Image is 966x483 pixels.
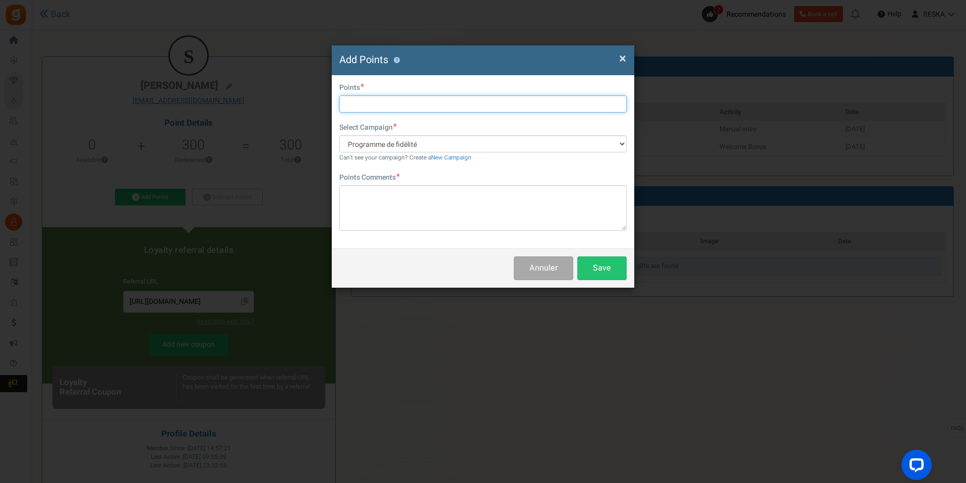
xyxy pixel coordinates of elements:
[393,57,400,64] button: ?
[431,153,471,162] a: New Campaign
[619,49,626,68] span: ×
[339,153,471,162] small: Can't see your campaign? Create a
[339,123,397,133] label: Select Campaign
[514,256,573,280] button: Annuler
[577,256,627,280] button: Save
[339,173,400,183] label: Points Comments
[339,83,364,93] label: Points
[339,52,388,67] span: Add Points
